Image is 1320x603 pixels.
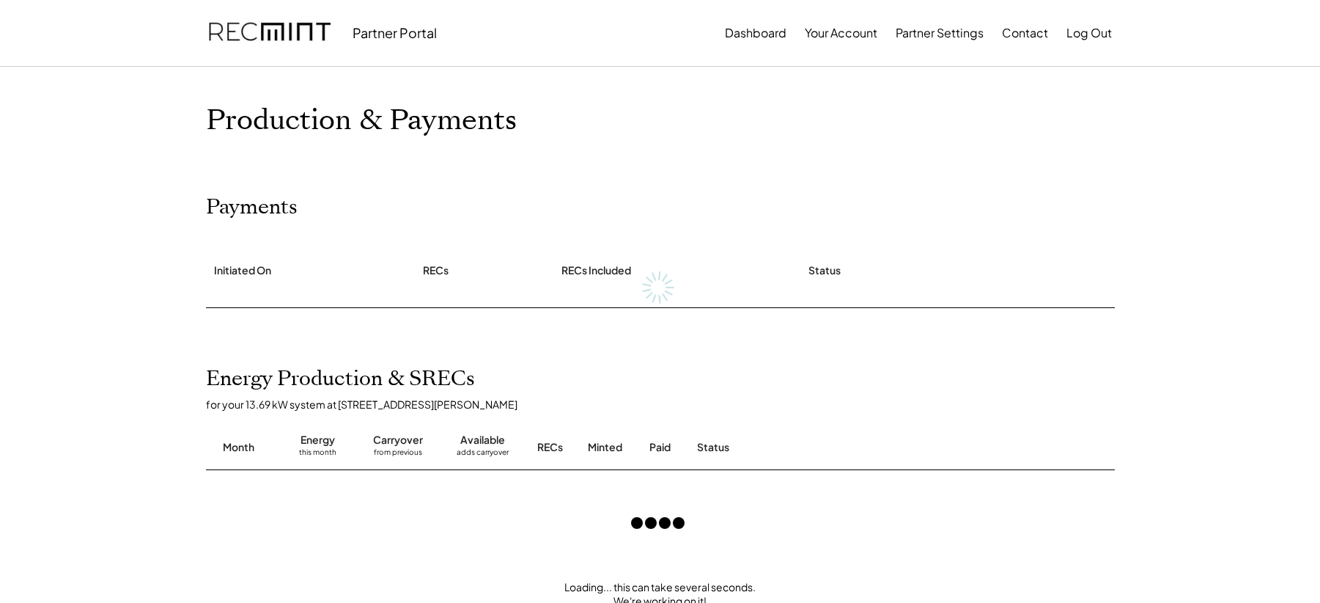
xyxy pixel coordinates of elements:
[373,433,423,447] div: Carryover
[457,447,509,462] div: adds carryover
[206,398,1129,411] div: for your 13.69 kW system at [STREET_ADDRESS][PERSON_NAME]
[223,440,254,455] div: Month
[697,440,946,455] div: Status
[561,263,631,278] div: RECs Included
[805,18,877,48] button: Your Account
[588,440,622,455] div: Minted
[725,18,786,48] button: Dashboard
[299,447,336,462] div: this month
[808,263,841,278] div: Status
[214,263,271,278] div: Initiated On
[423,263,449,278] div: RECs
[209,8,331,58] img: recmint-logotype%403x.png
[300,433,335,447] div: Energy
[1066,18,1112,48] button: Log Out
[353,24,437,41] div: Partner Portal
[649,440,671,455] div: Paid
[206,367,475,392] h2: Energy Production & SRECs
[1002,18,1048,48] button: Contact
[460,433,505,447] div: Available
[374,447,422,462] div: from previous
[537,440,563,455] div: RECs
[896,18,984,48] button: Partner Settings
[206,195,298,220] h2: Payments
[206,103,1115,138] h1: Production & Payments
